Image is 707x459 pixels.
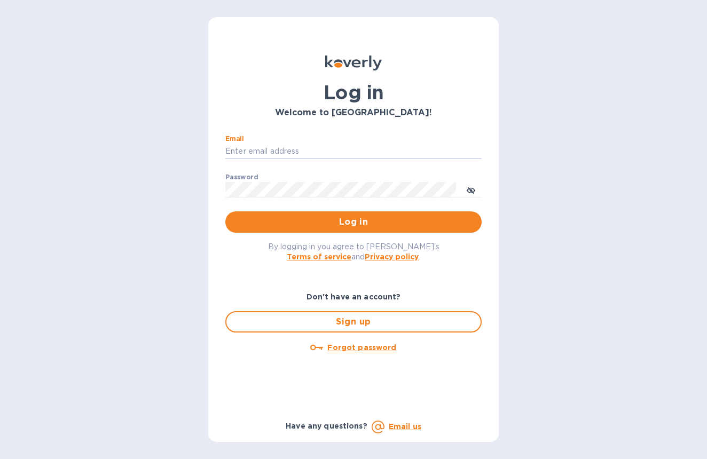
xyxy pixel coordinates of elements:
[307,292,401,301] b: Don't have an account?
[225,311,482,333] button: Sign up
[225,136,244,142] label: Email
[225,81,482,104] h1: Log in
[225,211,482,233] button: Log in
[286,422,367,430] b: Have any questions?
[268,242,439,261] span: By logging in you agree to [PERSON_NAME]'s and .
[325,56,382,70] img: Koverly
[225,144,482,160] input: Enter email address
[365,252,419,261] a: Privacy policy
[225,108,482,118] h3: Welcome to [GEOGRAPHIC_DATA]!
[389,422,421,431] a: Email us
[225,174,258,180] label: Password
[287,252,351,261] a: Terms of service
[327,343,396,352] u: Forgot password
[234,216,473,228] span: Log in
[460,179,482,200] button: toggle password visibility
[235,315,472,328] span: Sign up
